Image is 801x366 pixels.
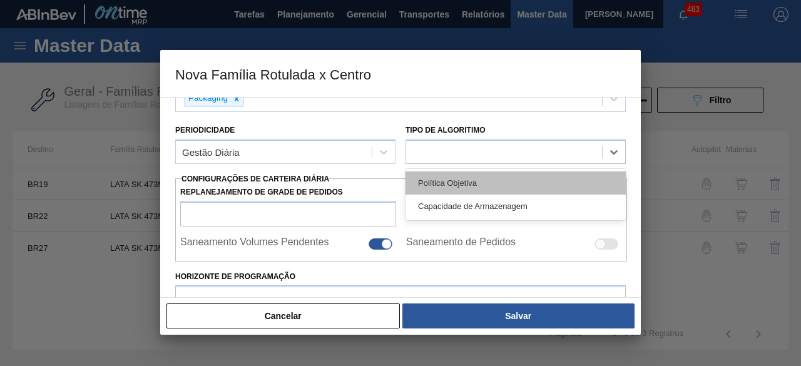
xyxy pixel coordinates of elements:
h3: Nova Família Rotulada x Centro [160,50,641,98]
label: Saneamento Volumes Pendentes [180,236,329,252]
label: Tipo de Algoritimo [406,126,486,135]
div: Política Objetiva [406,171,626,195]
label: Horizonte de Programação [175,268,626,286]
label: Replanejamento de Grade de Pedidos [180,183,396,201]
button: Cancelar [166,303,400,328]
label: Periodicidade [175,126,235,135]
button: Salvar [402,303,635,328]
div: Gestão Diária [182,147,240,158]
div: Packaging [185,91,230,106]
div: Capacidade de Armazenagem [406,195,626,218]
span: Configurações de Carteira Diária [181,175,329,183]
label: Saneamento de Pedidos [406,236,516,252]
